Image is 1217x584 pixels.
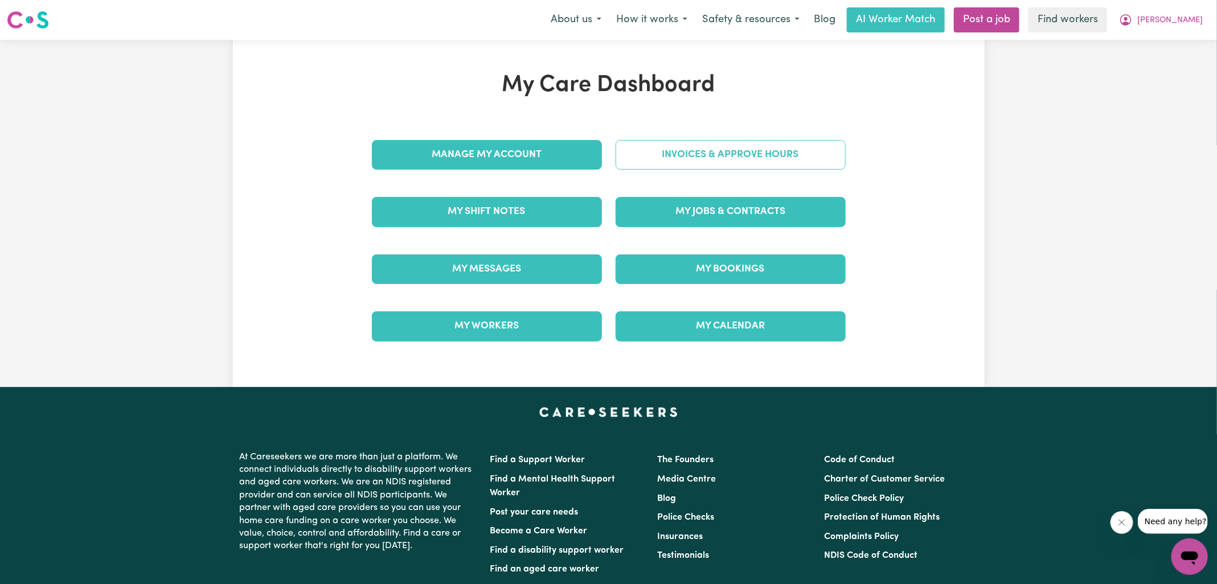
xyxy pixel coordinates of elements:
[1137,14,1203,27] span: [PERSON_NAME]
[657,551,709,560] a: Testimonials
[657,475,716,484] a: Media Centre
[824,494,904,503] a: Police Check Policy
[372,311,602,341] a: My Workers
[616,311,846,341] a: My Calendar
[372,140,602,170] a: Manage My Account
[490,475,616,497] a: Find a Mental Health Support Worker
[490,546,624,555] a: Find a disability support worker
[490,527,588,536] a: Become a Care Worker
[490,455,585,464] a: Find a Support Worker
[490,565,600,574] a: Find an aged care worker
[1138,509,1208,534] iframe: Message from company
[824,532,899,541] a: Complaints Policy
[616,197,846,227] a: My Jobs & Contracts
[824,551,917,560] a: NDIS Code of Conduct
[240,446,477,557] p: At Careseekers we are more than just a platform. We connect individuals directly to disability su...
[1112,8,1210,32] button: My Account
[372,254,602,284] a: My Messages
[657,494,676,503] a: Blog
[365,72,853,99] h1: My Care Dashboard
[954,7,1019,32] a: Post a job
[7,10,49,30] img: Careseekers logo
[824,455,895,464] a: Code of Conduct
[695,8,807,32] button: Safety & resources
[543,8,609,32] button: About us
[7,7,49,33] a: Careseekers logo
[616,254,846,284] a: My Bookings
[539,408,678,417] a: Careseekers home page
[847,7,945,32] a: AI Worker Match
[1111,511,1133,534] iframe: Close message
[657,455,714,464] a: The Founders
[1171,538,1208,575] iframe: Button to launch messaging window
[616,140,846,170] a: Invoices & Approve Hours
[1028,7,1107,32] a: Find workers
[824,475,945,484] a: Charter of Customer Service
[609,8,695,32] button: How it works
[490,508,579,517] a: Post your care needs
[824,513,940,522] a: Protection of Human Rights
[657,513,714,522] a: Police Checks
[372,197,602,227] a: My Shift Notes
[657,532,703,541] a: Insurances
[807,7,842,32] a: Blog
